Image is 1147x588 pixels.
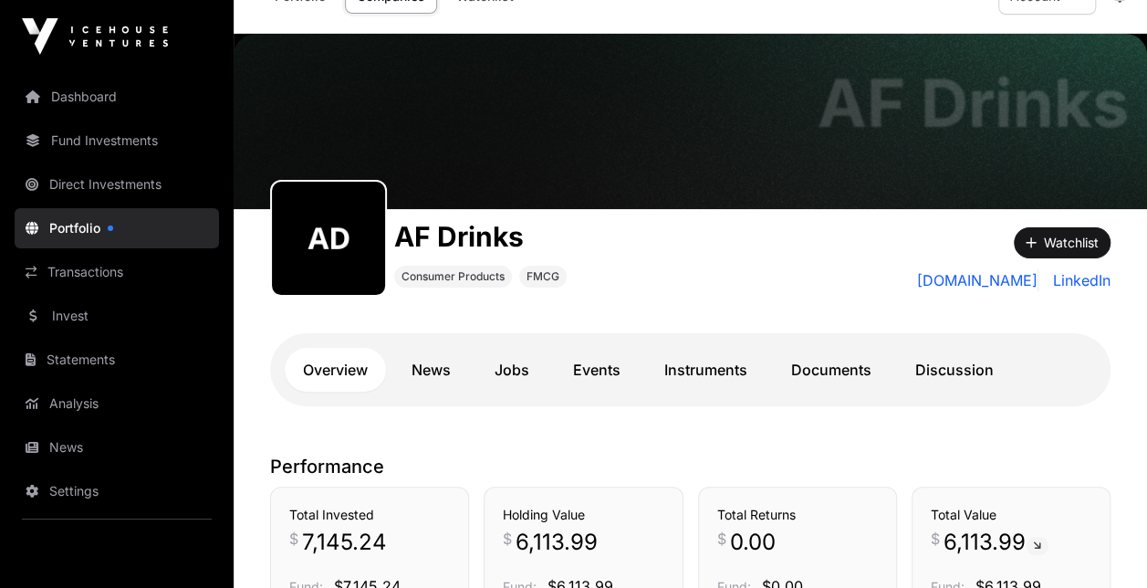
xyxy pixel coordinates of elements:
[516,528,598,557] span: 6,113.99
[15,208,219,248] a: Portfolio
[944,528,1048,557] span: 6,113.99
[22,18,168,55] img: Icehouse Ventures Logo
[646,348,766,392] a: Instruments
[15,121,219,161] a: Fund Investments
[503,528,512,550] span: $
[773,348,890,392] a: Documents
[931,506,1091,524] h3: Total Value
[270,454,1111,479] p: Performance
[476,348,547,392] a: Jobs
[1056,500,1147,588] iframe: Chat Widget
[717,528,726,550] span: $
[289,506,450,524] h3: Total Invested
[279,189,378,288] img: af-drinks358.png
[15,77,219,117] a: Dashboard
[1014,227,1111,258] button: Watchlist
[289,528,298,550] span: $
[15,471,219,511] a: Settings
[393,348,469,392] a: News
[285,348,386,392] a: Overview
[15,383,219,424] a: Analysis
[555,348,639,392] a: Events
[394,220,567,253] h1: AF Drinks
[1046,269,1111,291] a: LinkedIn
[302,528,387,557] span: 7,145.24
[931,528,940,550] span: $
[503,506,663,524] h3: Holding Value
[527,269,559,284] span: FMCG
[917,269,1038,291] a: [DOMAIN_NAME]
[15,340,219,380] a: Statements
[15,427,219,467] a: News
[15,296,219,336] a: Invest
[897,348,1012,392] a: Discussion
[15,252,219,292] a: Transactions
[234,34,1147,209] img: AF Drinks
[730,528,776,557] span: 0.00
[285,348,1096,392] nav: Tabs
[15,164,219,205] a: Direct Investments
[401,269,505,284] span: Consumer Products
[717,506,878,524] h3: Total Returns
[818,70,1129,136] h1: AF Drinks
